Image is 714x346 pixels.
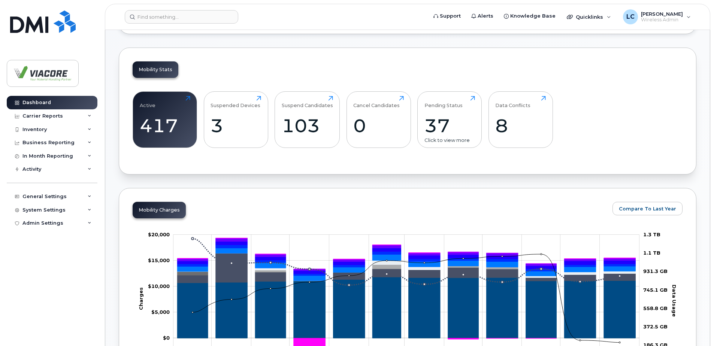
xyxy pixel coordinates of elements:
a: Suspended Devices3 [211,96,261,144]
div: 3 [211,115,261,137]
div: 8 [495,115,546,137]
a: Suspend Candidates103 [282,96,333,144]
tspan: $20,000 [148,231,170,237]
div: 417 [140,115,190,137]
a: Support [428,9,466,24]
div: Cancel Candidates [353,96,400,108]
div: Suspend Candidates [282,96,333,108]
tspan: Data Usage [671,284,677,316]
input: Find something... [125,10,238,24]
span: LC [626,12,635,21]
div: Pending Status [424,96,463,108]
g: $0 [148,231,170,237]
div: 0 [353,115,404,137]
span: Support [440,12,461,20]
g: $0 [148,257,170,263]
tspan: 745.1 GB [643,286,668,292]
div: 103 [282,115,333,137]
g: Rate Plan [177,277,635,338]
tspan: 558.8 GB [643,305,668,311]
tspan: $10,000 [148,283,170,289]
a: Knowledge Base [499,9,561,24]
div: Click to view more [424,137,475,144]
div: Lyndon Calapini [618,9,696,24]
g: Roaming [177,253,635,283]
tspan: $0 [163,334,170,340]
span: Compare To Last Year [619,205,676,212]
a: Alerts [466,9,499,24]
button: Compare To Last Year [612,202,683,215]
tspan: 372.5 GB [643,324,668,330]
span: Wireless Admin [641,17,683,23]
g: $0 [148,283,170,289]
span: [PERSON_NAME] [641,11,683,17]
div: Suspended Devices [211,96,260,108]
div: Quicklinks [562,9,616,24]
span: Knowledge Base [510,12,556,20]
tspan: $5,000 [151,309,170,315]
tspan: 1.1 TB [643,250,660,256]
span: Quicklinks [576,14,603,20]
tspan: Charges [138,287,144,310]
a: Pending Status37Click to view more [424,96,475,144]
div: Active [140,96,155,108]
tspan: $15,000 [148,257,170,263]
tspan: 1.3 TB [643,231,660,237]
span: Alerts [478,12,493,20]
div: Data Conflicts [495,96,530,108]
a: Cancel Candidates0 [353,96,404,144]
div: 37 [424,115,475,137]
tspan: 931.3 GB [643,268,668,274]
a: Data Conflicts8 [495,96,546,144]
g: $0 [151,309,170,315]
a: Active417 [140,96,190,144]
